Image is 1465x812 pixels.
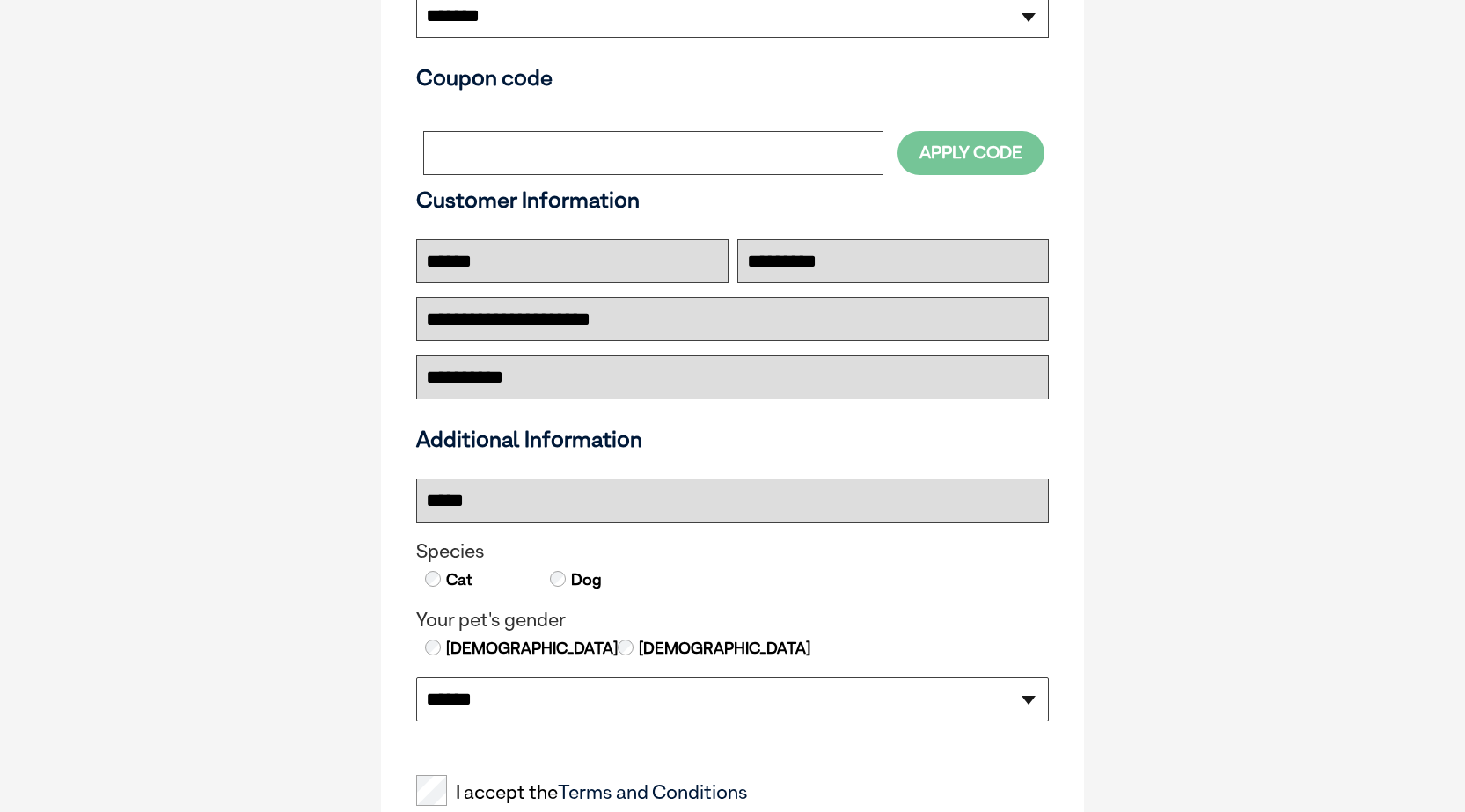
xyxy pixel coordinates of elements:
legend: Your pet's gender [416,609,1049,632]
a: Terms and Conditions [558,780,748,803]
input: I accept theTerms and Conditions [416,775,447,806]
label: I accept the [416,781,748,804]
h3: Additional Information [409,426,1056,452]
button: Apply Code [897,131,1044,174]
h3: Coupon code [416,64,1049,91]
legend: Species [416,540,1049,563]
h3: Customer Information [416,187,1049,213]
